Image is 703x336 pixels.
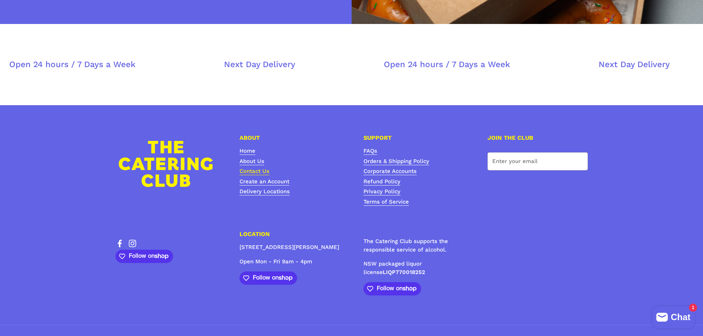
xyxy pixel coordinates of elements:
[383,269,425,276] strong: LIQP770018252
[650,306,697,330] inbox-online-store-chat: Shopify online store chat
[569,152,588,170] button: Submit
[363,135,464,141] h4: SUPPORT
[363,237,464,254] p: The Catering Club supports the responsible service of alcohol.
[363,168,417,175] a: Corporate Accounts
[487,152,588,170] input: Enter your email
[239,158,264,165] a: About Us
[239,148,255,155] a: Home
[239,188,290,195] a: Delivery Locations
[363,188,400,195] a: Privacy Policy
[363,158,429,165] a: Orders & Shipping Policy
[239,243,340,252] p: [STREET_ADDRESS][PERSON_NAME]
[239,168,269,175] a: Contact Us
[239,231,340,237] h4: LOCATION
[363,178,400,186] a: Refund Policy
[239,135,340,141] h4: ABOUT
[363,260,464,276] p: NSW packaged liquor license
[363,198,409,206] a: Terms of Service
[363,148,377,155] a: FAQs
[340,58,554,71] span: Open 24 hours / 7 Days a Week
[239,257,340,266] p: Open Mon - Fri 9am - 4pm
[180,58,340,71] span: Next Day Delivery
[487,135,588,141] h4: JOIN THE CLUB
[239,178,289,186] a: Create an Account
